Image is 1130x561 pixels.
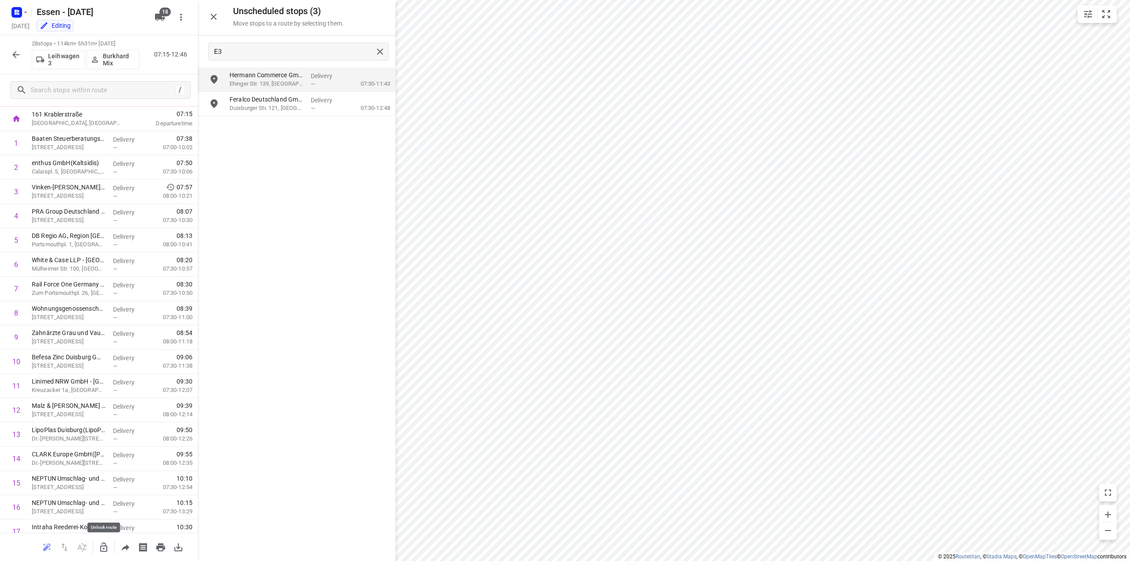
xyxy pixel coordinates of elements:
[149,434,192,443] p: 08:00-12:26
[48,53,81,67] p: Leihwagen 3
[32,337,106,346] p: Düsseldorfer Landstraße 249-251, Duisburg
[1097,5,1115,23] button: Fit zoom
[230,71,304,79] p: Hermann Commerce GmbH(Zhang)
[177,474,192,483] span: 10:10
[230,104,304,113] p: Duisburger Str. 121, Duisburg
[30,83,175,97] input: Search stops within route
[113,402,146,411] p: Delivery
[32,264,106,273] p: Mülheimer Str. 100, Duisburg
[177,401,192,410] span: 09:39
[73,542,91,551] span: Sort by time window
[113,354,146,362] p: Delivery
[32,143,106,152] p: Meidericher Str. 6-8, Duisburg
[149,192,192,200] p: 08:00-10:21
[1061,553,1097,560] a: OpenStreetMap
[14,285,18,293] div: 7
[113,305,146,314] p: Delivery
[177,353,192,361] span: 09:06
[177,207,192,216] span: 08:07
[149,531,192,540] p: 07:30-13:04
[14,188,18,196] div: 3
[177,304,192,313] span: 08:39
[113,266,117,272] span: —
[14,309,18,317] div: 8
[154,50,191,59] p: 07:15-12:46
[32,498,106,507] p: NEPTUN Umschlag- und Transport GmbH(Tanja Miszkiel)
[113,314,117,321] span: —
[12,358,20,366] div: 10
[32,313,106,322] p: [STREET_ADDRESS]
[149,507,192,516] p: 07:30-13:29
[987,553,1017,560] a: Stadia Maps
[149,337,192,346] p: 08:00-11:18
[113,508,117,515] span: —
[177,450,192,459] span: 09:55
[311,105,315,112] span: —
[113,281,146,290] p: Delivery
[149,361,192,370] p: 07:30-11:38
[32,280,106,289] p: Rail Force One Germany GmbH(Elaine Yap)
[149,264,192,273] p: 07:30-10:57
[1023,553,1057,560] a: OpenMapTiles
[113,475,146,484] p: Delivery
[32,240,106,249] p: Portsmouthpl. 1, Duisburg
[134,542,152,551] span: Print shipping labels
[32,377,106,386] p: Linimed NRW GmbH - Duisburg - 10901413(Duisburg)
[113,184,146,192] p: Delivery
[12,503,20,512] div: 16
[311,72,343,80] p: Delivery
[113,135,146,144] p: Delivery
[32,328,106,337] p: Zahnärzte Grau und Vaut(Zahnärzte Grau und Vaut)
[149,410,192,419] p: 08:00-12:14
[40,21,71,30] div: You are currently in edit mode.
[14,212,18,220] div: 4
[14,260,18,269] div: 6
[113,290,117,297] span: —
[113,387,117,394] span: —
[1079,5,1097,23] button: Map settings
[12,455,20,463] div: 14
[113,436,117,442] span: —
[113,144,117,151] span: —
[347,104,390,113] p: 07:30-12:48
[32,40,139,48] p: 28 stops • 114km • 5h31m • [DATE]
[32,289,106,297] p: Zum Portsmouthpl. 26, Duisburg
[113,232,146,241] p: Delivery
[32,361,106,370] p: Richard-Seiffert-Straße 1, Duisburg
[56,542,73,551] span: Reverse route
[14,333,18,342] div: 9
[205,8,222,26] button: Close
[149,240,192,249] p: 08:00-10:41
[113,256,146,265] p: Delivery
[32,50,85,69] button: Leihwagen 3
[149,143,192,152] p: 07:00-10:02
[33,5,147,19] h5: Essen - [DATE]
[230,79,304,88] p: Ehinger Str. 139, Duisburg
[177,498,192,507] span: 10:15
[149,386,192,395] p: 07:30-12:07
[12,430,20,439] div: 13
[113,217,117,224] span: —
[166,183,175,192] svg: Early
[32,531,106,540] p: [STREET_ADDRESS]
[177,280,192,289] span: 08:30
[175,85,185,95] div: /
[113,499,146,508] p: Delivery
[32,459,106,467] p: Dr.-Alfred-Herrhausen-Allee 33, Duisburg
[32,523,106,531] p: Intraha Reederei-Kontor GmbH(Norman Biedermann)
[113,339,117,345] span: —
[32,134,106,143] p: Baaten Steuerberatungsgesellschaft mbH(Angela von Skibba)
[214,45,373,59] input: Search unscheduled stops
[8,21,33,31] h5: [DATE]
[12,382,20,390] div: 11
[32,167,106,176] p: Calaispl. 5, [GEOGRAPHIC_DATA]
[32,450,106,459] p: CLARK Europe GmbH(Bettina Nottenkämper)
[113,523,146,532] p: Delivery
[134,119,192,128] p: Departure time
[32,474,106,483] p: NEPTUN Umschlag- und Transport GmbH(Tanja Miszkiel)
[14,236,18,245] div: 5
[956,553,980,560] a: Routetitan
[113,159,146,168] p: Delivery
[347,79,390,88] p: 07:30-11:43
[32,192,106,200] p: [STREET_ADDRESS]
